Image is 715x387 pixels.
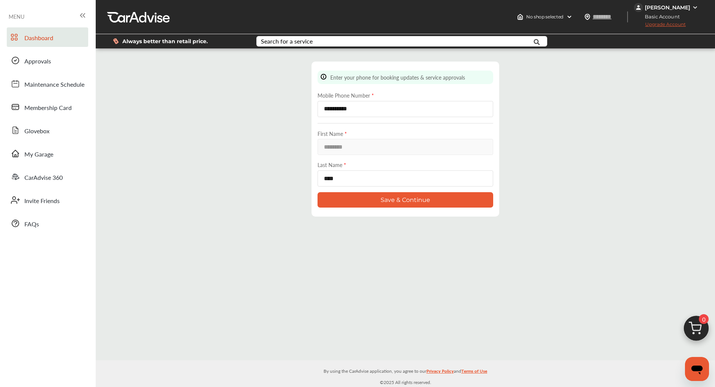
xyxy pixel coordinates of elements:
[318,192,493,208] button: Save & Continue
[566,14,572,20] img: header-down-arrow.9dd2ce7d.svg
[24,126,50,136] span: Glovebox
[24,173,63,183] span: CarAdvise 360
[24,150,53,160] span: My Garage
[7,190,88,210] a: Invite Friends
[634,3,643,12] img: jVpblrzwTbfkPYzPPzSLxeg0AAAAASUVORK5CYII=
[321,74,327,80] img: info-Icon.6181e609.svg
[627,11,628,23] img: header-divider.bc55588e.svg
[24,33,53,43] span: Dashboard
[7,214,88,233] a: FAQs
[318,92,493,99] label: Mobile Phone Number
[584,14,590,20] img: location_vector.a44bc228.svg
[7,167,88,187] a: CarAdvise 360
[699,314,709,324] span: 0
[461,367,487,378] a: Terms of Use
[634,21,686,31] span: Upgrade Account
[318,130,493,137] label: First Name
[24,103,72,113] span: Membership Card
[24,196,60,206] span: Invite Friends
[7,120,88,140] a: Glovebox
[7,144,88,163] a: My Garage
[685,357,709,381] iframe: Button to launch messaging window
[517,14,523,20] img: header-home-logo.8d720a4f.svg
[7,51,88,70] a: Approvals
[7,74,88,93] a: Maintenance Schedule
[318,71,493,84] div: Enter your phone for booking updates & service approvals
[635,13,685,21] span: Basic Account
[318,161,493,169] label: Last Name
[122,39,208,44] span: Always better than retail price.
[24,220,39,229] span: FAQs
[645,4,690,11] div: [PERSON_NAME]
[96,367,715,375] p: By using the CarAdvise application, you agree to our and
[261,38,313,44] div: Search for a service
[426,367,454,378] a: Privacy Policy
[24,80,84,90] span: Maintenance Schedule
[526,14,563,20] span: No shop selected
[7,97,88,117] a: Membership Card
[692,5,698,11] img: WGsFRI8htEPBVLJbROoPRyZpYNWhNONpIPPETTm6eUC0GeLEiAAAAAElFTkSuQmCC
[7,27,88,47] a: Dashboard
[113,38,119,44] img: dollor_label_vector.a70140d1.svg
[678,312,714,348] img: cart_icon.3d0951e8.svg
[24,57,51,66] span: Approvals
[9,14,24,20] span: MENU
